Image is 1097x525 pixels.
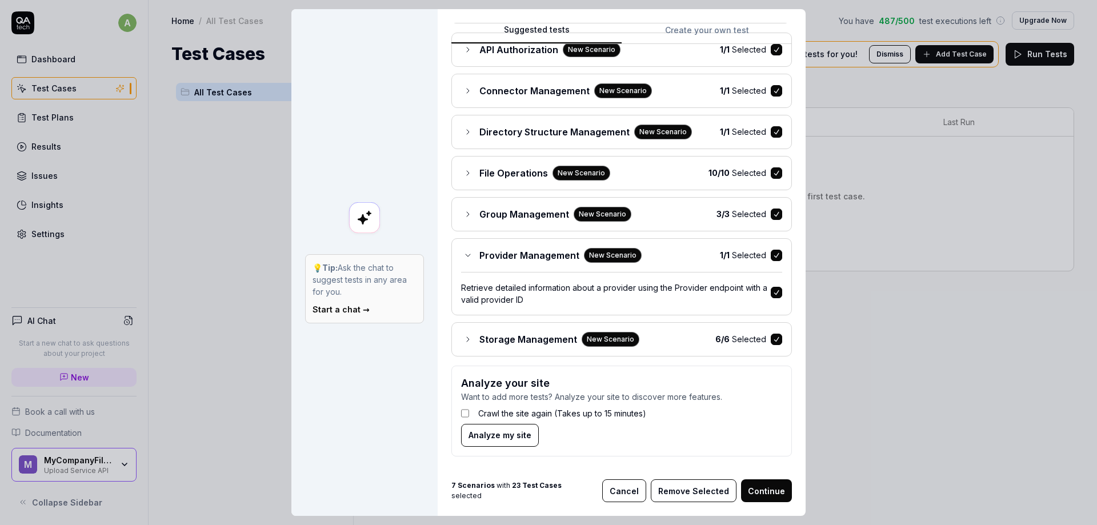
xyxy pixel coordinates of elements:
a: Start a chat → [313,304,370,314]
label: Crawl the site again (Takes up to 15 minutes) [478,407,646,419]
p: Want to add more tests? Analyze your site to discover more features. [461,391,782,403]
b: 3 / 3 [716,209,730,219]
span: Selected [716,208,766,220]
b: 10 / 10 [708,168,730,178]
button: Remove Selected [651,479,736,502]
div: New Scenario [634,125,692,139]
button: Suggested tests [451,23,622,44]
span: Connector Management [479,84,590,98]
button: Continue [741,479,792,502]
div: Retrieve detailed information about a provider using the Provider endpoint with a valid provider ID [461,282,771,306]
b: 1 / 1 [720,45,730,54]
div: New Scenario [574,207,631,222]
button: Cancel [602,479,646,502]
b: 1 / 1 [720,250,730,260]
button: Analyze my site [461,424,539,447]
h3: Analyze your site [461,375,782,391]
b: 1 / 1 [720,86,730,95]
b: 1 / 1 [720,127,730,137]
span: Storage Management [479,332,577,346]
span: Provider Management [479,249,579,262]
span: API Authorization [479,43,558,57]
strong: Tip: [322,263,338,272]
span: Selected [708,167,766,179]
span: File Operations [479,166,548,180]
p: 💡 Ask the chat to suggest tests in any area for you. [313,262,417,298]
div: New Scenario [582,332,639,347]
div: New Scenario [584,248,642,263]
span: with selected [451,480,593,501]
div: New Scenario [552,166,610,181]
span: Selected [720,249,766,261]
b: 6 / 6 [715,334,730,344]
div: New Scenario [563,42,620,57]
span: Selected [720,43,766,55]
span: Selected [720,85,766,97]
b: 23 Test Cases [512,481,562,490]
span: Group Management [479,207,569,221]
button: Create your own test [622,23,792,44]
span: Selected [715,333,766,345]
div: New Scenario [594,83,652,98]
b: 7 Scenarios [451,481,495,490]
span: Analyze my site [469,429,531,441]
span: Selected [720,126,766,138]
span: Directory Structure Management [479,125,630,139]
